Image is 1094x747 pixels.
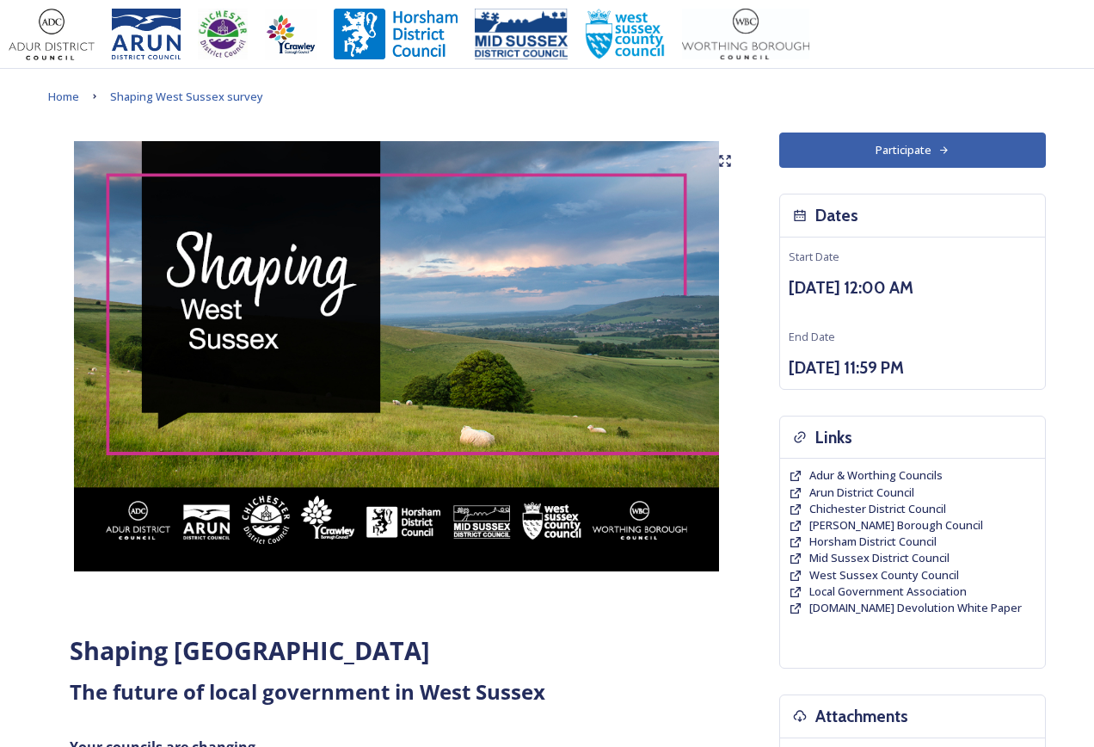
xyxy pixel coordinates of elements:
[585,9,666,60] img: WSCCPos-Spot-25mm.jpg
[334,9,458,60] img: Horsham%20DC%20Logo.jpg
[779,133,1046,168] button: Participate
[809,517,983,534] a: [PERSON_NAME] Borough Council
[110,89,263,104] span: Shaping West Sussex survey
[809,600,1022,616] a: [DOMAIN_NAME] Devolution White Paper
[789,249,839,264] span: Start Date
[809,534,937,549] span: Horsham District Council
[789,329,835,344] span: End Date
[815,203,858,228] h3: Dates
[809,467,943,484] a: Adur & Worthing Councils
[110,86,263,107] a: Shaping West Sussex survey
[112,9,181,60] img: Arun%20District%20Council%20logo%20blue%20CMYK.jpg
[475,9,568,60] img: 150ppimsdc%20logo%20blue.png
[809,583,967,599] span: Local Government Association
[265,9,317,60] img: Crawley%20BC%20logo.jpg
[70,677,545,706] strong: The future of local government in West Sussex
[48,86,79,107] a: Home
[809,485,914,501] a: Arun District Council
[48,89,79,104] span: Home
[809,550,950,565] span: Mid Sussex District Council
[809,567,959,583] span: West Sussex County Council
[809,534,937,550] a: Horsham District Council
[682,9,809,60] img: Worthing_Adur%20%281%29.jpg
[815,704,908,729] h3: Attachments
[809,517,983,533] span: [PERSON_NAME] Borough Council
[809,501,946,517] a: Chichester District Council
[815,425,852,450] h3: Links
[198,9,248,60] img: CDC%20Logo%20-%20you%20may%20have%20a%20better%20version.jpg
[809,600,1022,615] span: [DOMAIN_NAME] Devolution White Paper
[9,9,95,60] img: Adur%20logo%20%281%29.jpeg
[809,583,967,600] a: Local Government Association
[789,355,1036,380] h3: [DATE] 11:59 PM
[809,567,959,583] a: West Sussex County Council
[70,633,430,667] strong: Shaping [GEOGRAPHIC_DATA]
[789,275,1036,300] h3: [DATE] 12:00 AM
[809,501,946,516] span: Chichester District Council
[809,485,914,500] span: Arun District Council
[809,550,950,566] a: Mid Sussex District Council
